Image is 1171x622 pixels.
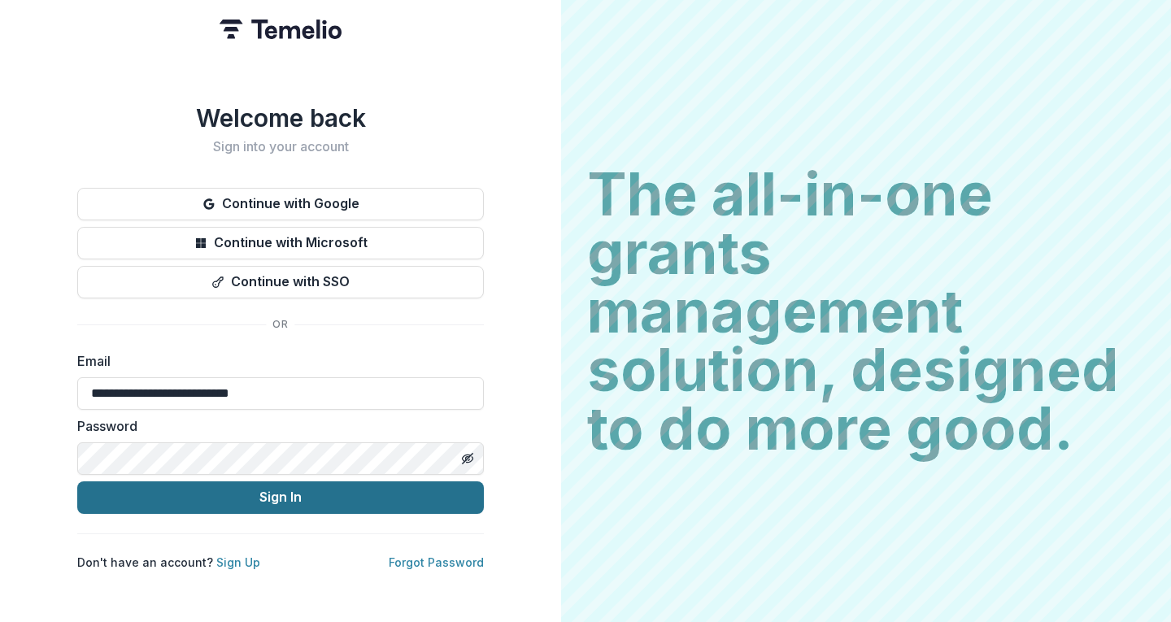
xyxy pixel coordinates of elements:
label: Password [77,416,474,436]
button: Continue with Google [77,188,484,220]
a: Sign Up [216,555,260,569]
img: Temelio [220,20,342,39]
button: Continue with Microsoft [77,227,484,259]
h2: Sign into your account [77,139,484,154]
a: Forgot Password [389,555,484,569]
button: Continue with SSO [77,266,484,298]
h1: Welcome back [77,103,484,133]
label: Email [77,351,474,371]
button: Sign In [77,481,484,514]
p: Don't have an account? [77,554,260,571]
button: Toggle password visibility [455,446,481,472]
